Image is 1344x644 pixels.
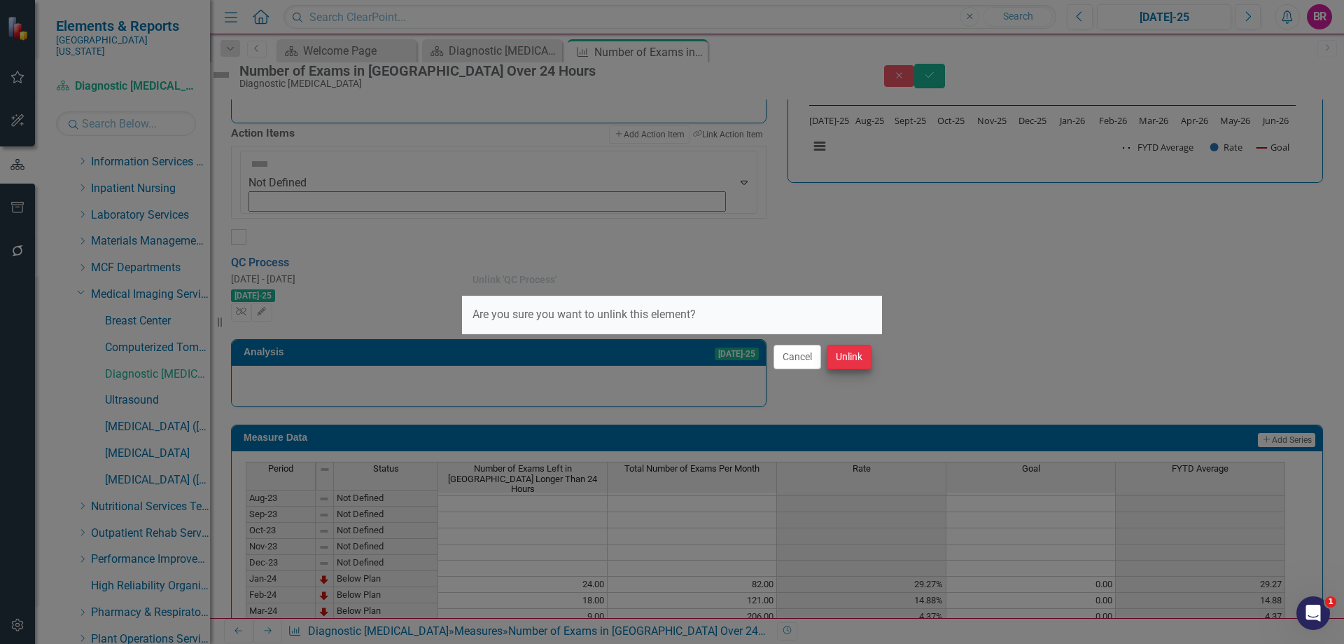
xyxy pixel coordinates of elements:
span: Are you sure you want to unlink this element? [472,308,696,321]
span: 1 [1325,596,1336,608]
button: Cancel [773,345,821,369]
div: Unlink 'QC Process' [472,275,556,285]
iframe: Intercom live chat [1296,596,1330,630]
button: Unlink [827,345,871,369]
